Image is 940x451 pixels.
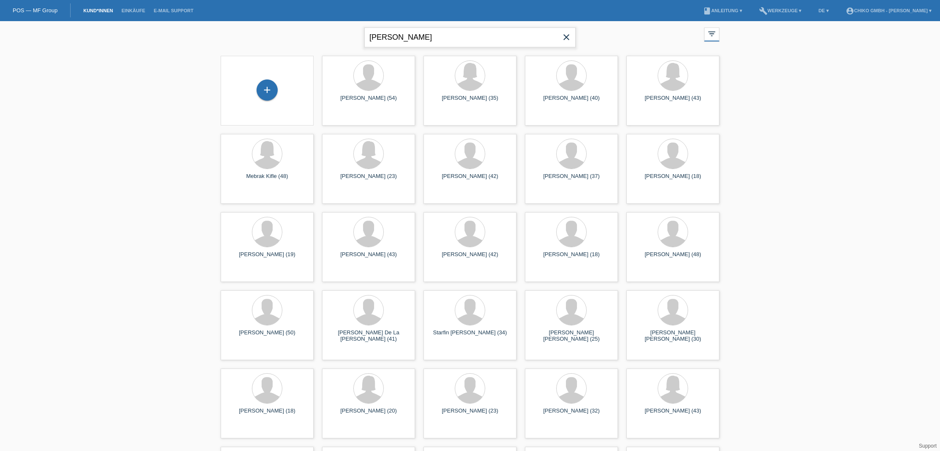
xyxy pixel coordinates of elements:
a: buildWerkzeuge ▾ [755,8,806,13]
a: DE ▾ [814,8,833,13]
div: Starfin [PERSON_NAME] (34) [430,329,510,343]
i: book [703,7,711,15]
input: Suche... [364,27,576,47]
div: [PERSON_NAME] (42) [430,251,510,265]
a: POS — MF Group [13,7,57,14]
div: [PERSON_NAME] (19) [227,251,307,265]
div: [PERSON_NAME] (37) [532,173,611,186]
i: filter_list [707,29,716,38]
div: [PERSON_NAME] (23) [329,173,408,186]
div: [PERSON_NAME] (43) [633,95,713,108]
i: build [759,7,768,15]
div: [PERSON_NAME] (32) [532,407,611,421]
div: Mebrak Kifle (48) [227,173,307,186]
div: [PERSON_NAME] (18) [227,407,307,421]
div: [PERSON_NAME] (43) [329,251,408,265]
div: [PERSON_NAME] (35) [430,95,510,108]
a: account_circleChiko GmbH - [PERSON_NAME] ▾ [842,8,936,13]
div: [PERSON_NAME] (48) [633,251,713,265]
div: [PERSON_NAME] (18) [633,173,713,186]
div: [PERSON_NAME] [PERSON_NAME] (25) [532,329,611,343]
div: [PERSON_NAME] (23) [430,407,510,421]
a: Einkäufe [117,8,149,13]
a: Kund*innen [79,8,117,13]
a: Support [919,443,937,449]
div: [PERSON_NAME] (20) [329,407,408,421]
a: E-Mail Support [150,8,198,13]
div: [PERSON_NAME] (50) [227,329,307,343]
div: [PERSON_NAME] (18) [532,251,611,265]
div: Kund*in hinzufügen [257,83,277,97]
div: [PERSON_NAME] (43) [633,407,713,421]
i: close [561,32,571,42]
div: [PERSON_NAME] (42) [430,173,510,186]
div: [PERSON_NAME] (54) [329,95,408,108]
a: bookAnleitung ▾ [699,8,746,13]
div: [PERSON_NAME] De La [PERSON_NAME] (41) [329,329,408,343]
i: account_circle [846,7,854,15]
div: [PERSON_NAME] (40) [532,95,611,108]
div: [PERSON_NAME] [PERSON_NAME] (30) [633,329,713,343]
